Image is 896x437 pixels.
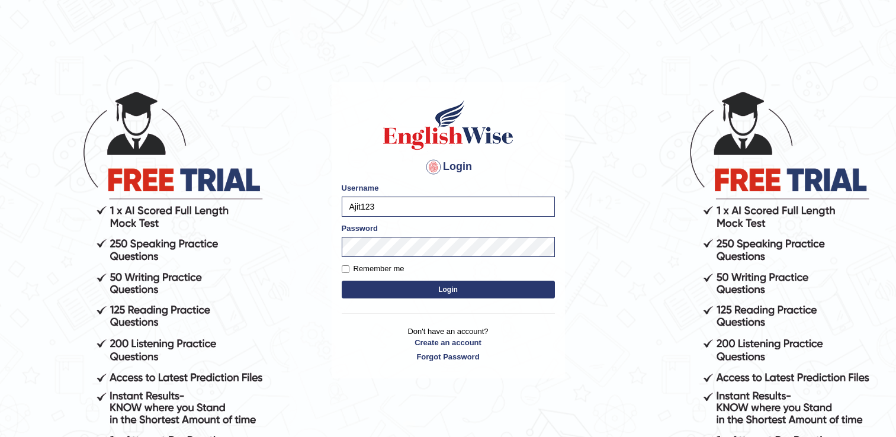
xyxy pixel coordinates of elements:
input: Remember me [342,265,349,273]
button: Login [342,281,555,298]
a: Create an account [342,337,555,348]
a: Forgot Password [342,351,555,362]
label: Remember me [342,263,404,275]
label: Password [342,223,378,234]
label: Username [342,182,379,194]
img: Logo of English Wise sign in for intelligent practice with AI [381,98,516,152]
h4: Login [342,158,555,176]
p: Don't have an account? [342,326,555,362]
